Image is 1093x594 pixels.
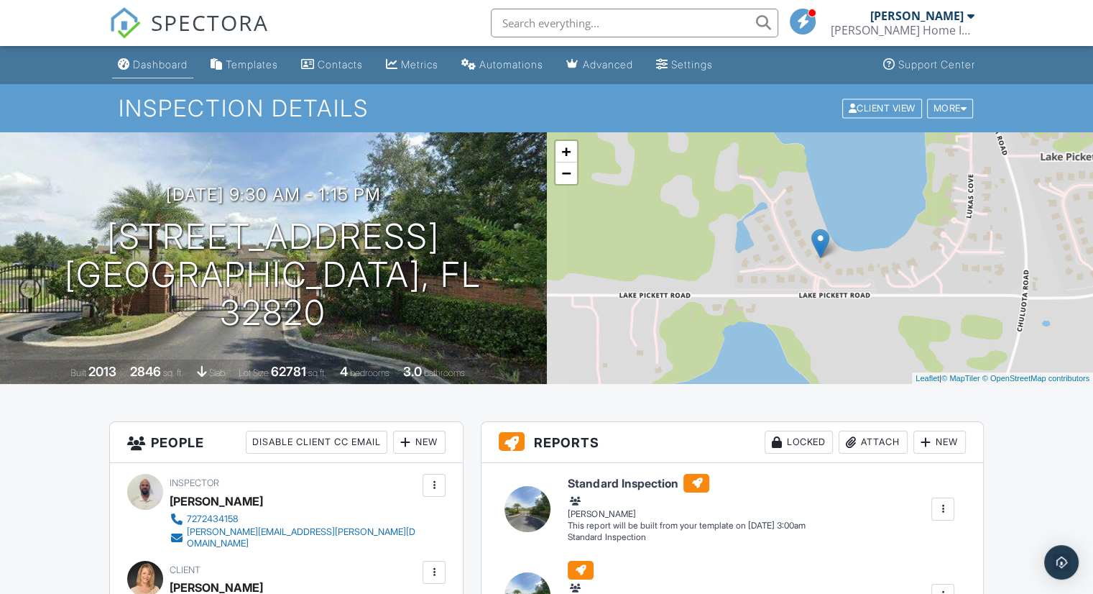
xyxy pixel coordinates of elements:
div: 4 [340,364,348,379]
div: Automations [479,58,543,70]
span: Client [170,565,200,575]
div: Attach [839,431,908,454]
div: This report will be built from your template on [DATE] 3:00am [568,520,805,531]
div: 2013 [88,364,116,379]
div: Dashboard [133,58,188,70]
div: Client View [842,99,922,118]
h1: Inspection Details [119,96,974,121]
div: Metrics [401,58,438,70]
span: Inspector [170,478,219,488]
input: Search everything... [491,9,778,37]
h6: Standard Inspection [568,474,805,493]
div: Downing Home Inspection [831,23,974,37]
a: Leaflet [916,374,939,383]
div: Locked [765,431,833,454]
div: Disable Client CC Email [246,431,387,454]
div: [PERSON_NAME][EMAIL_ADDRESS][PERSON_NAME][DOMAIN_NAME] [187,526,419,549]
div: 3.0 [403,364,422,379]
span: bedrooms [350,367,389,378]
a: Automations (Basic) [456,52,549,78]
h1: [STREET_ADDRESS] [GEOGRAPHIC_DATA], FL 32820 [23,218,524,332]
div: | [912,373,1093,385]
a: Advanced [561,52,639,78]
a: Support Center [877,52,981,78]
div: New [913,431,966,454]
div: 7272434158 [187,513,239,525]
a: © OpenStreetMap contributors [982,374,1089,383]
a: Contacts [295,52,369,78]
div: Settings [671,58,713,70]
div: 2846 [130,364,161,379]
span: slab [209,367,225,378]
div: [PERSON_NAME] [870,9,964,23]
a: Zoom in [555,141,577,163]
div: Advanced [583,58,633,70]
a: Client View [841,102,926,113]
div: 62781 [271,364,306,379]
span: Lot Size [239,367,269,378]
a: Templates [205,52,284,78]
div: More [927,99,974,118]
h3: [DATE] 9:30 am - 1:15 pm [166,185,381,204]
a: SPECTORA [109,19,269,50]
h3: Reports [481,422,983,463]
span: sq. ft. [163,367,183,378]
h3: People [110,422,463,463]
a: Settings [650,52,719,78]
span: bathrooms [424,367,465,378]
a: [PERSON_NAME][EMAIL_ADDRESS][PERSON_NAME][DOMAIN_NAME] [170,526,419,549]
div: Contacts [318,58,363,70]
div: New [393,431,446,454]
div: [PERSON_NAME] [170,490,263,512]
a: © MapTiler [941,374,980,383]
a: 7272434158 [170,512,419,526]
span: SPECTORA [151,7,269,37]
a: Dashboard [112,52,193,78]
div: [PERSON_NAME] [568,494,805,520]
div: Open Intercom Messenger [1044,545,1079,580]
img: The Best Home Inspection Software - Spectora [109,7,141,39]
a: Metrics [380,52,444,78]
div: Support Center [898,58,975,70]
a: Zoom out [555,163,577,184]
span: sq.ft. [308,367,326,378]
span: Built [70,367,86,378]
div: Standard Inspection [568,531,805,544]
div: Templates [226,58,278,70]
